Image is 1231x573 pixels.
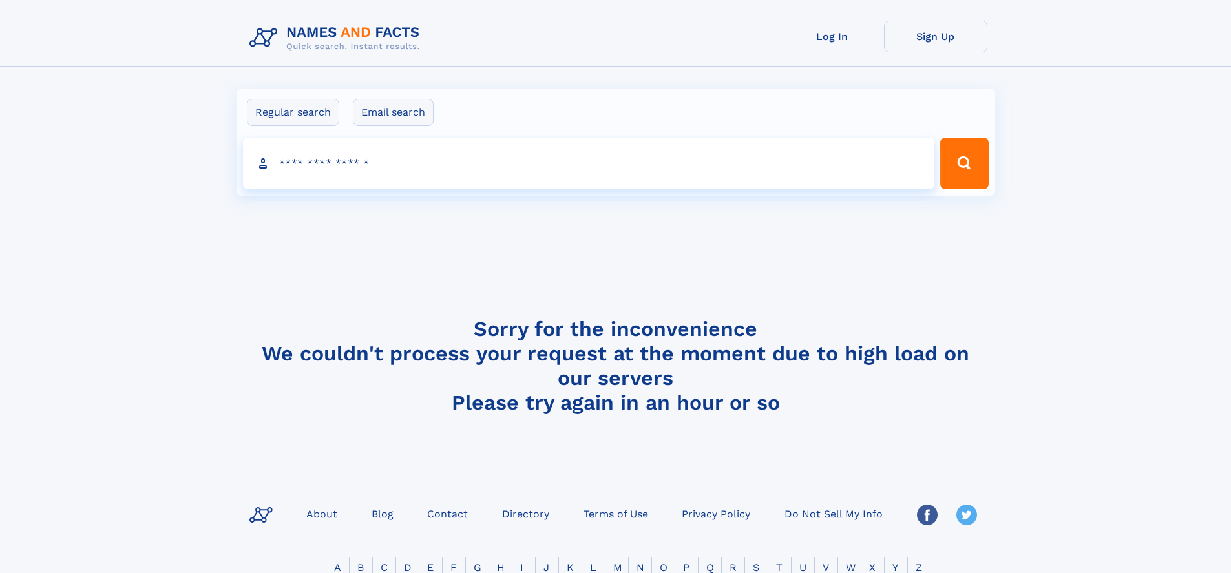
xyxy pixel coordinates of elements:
a: Directory [497,504,554,523]
input: search input [243,138,935,189]
a: Blog [366,504,399,523]
img: Twitter [956,505,977,525]
img: Logo Names and Facts [244,21,430,56]
a: Sign Up [884,21,987,52]
a: About [301,504,342,523]
label: Email search [353,99,434,126]
a: Log In [781,21,884,52]
h4: Sorry for the inconvenience We couldn't process your request at the moment due to high load on ou... [244,317,987,415]
button: Search Button [940,138,988,189]
a: Contact [422,504,473,523]
img: Facebook [917,505,938,525]
a: Terms of Use [578,504,653,523]
a: Do Not Sell My Info [779,504,888,523]
label: Regular search [247,99,339,126]
a: Privacy Policy [677,504,755,523]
